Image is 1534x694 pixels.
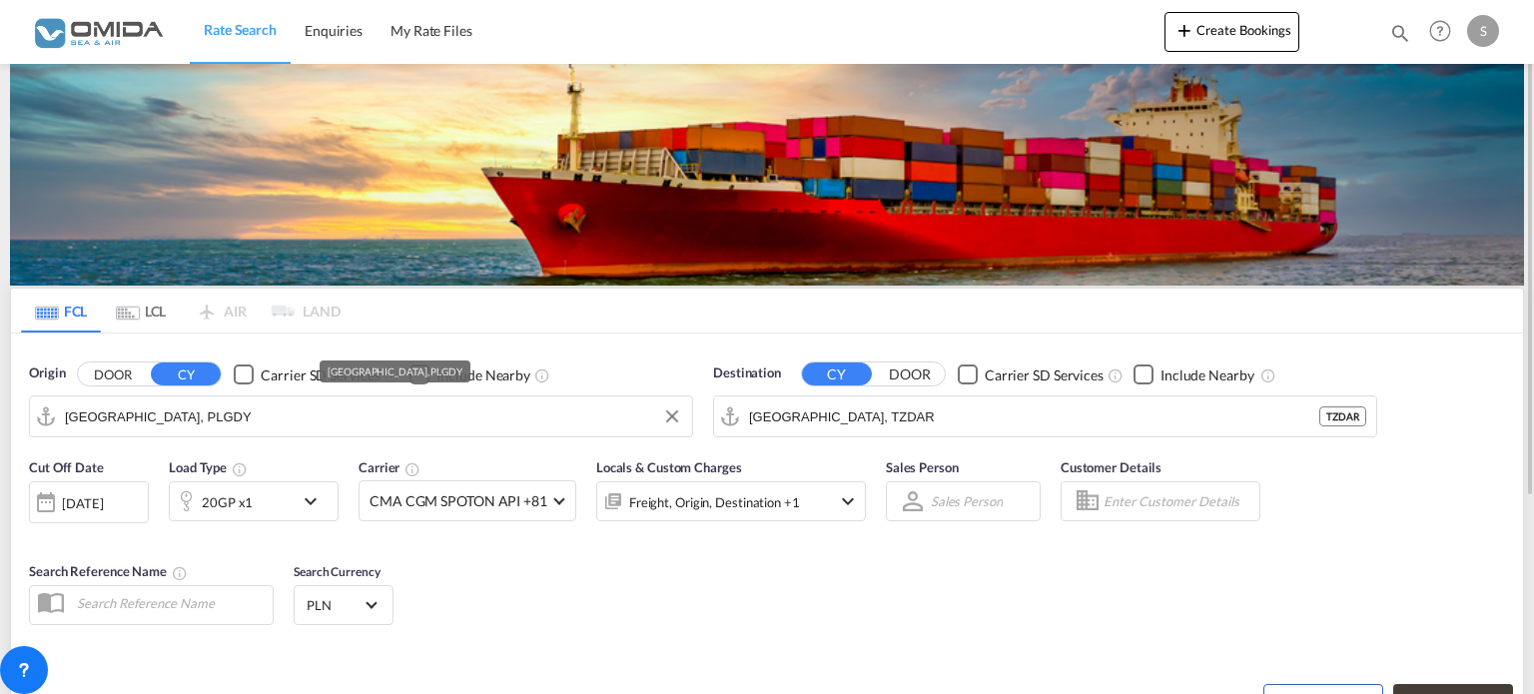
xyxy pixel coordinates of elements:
[169,481,339,521] div: 20GP x1icon-chevron-down
[1172,18,1196,42] md-icon: icon-plus 400-fg
[534,367,550,383] md-icon: Unchecked: Ignores neighbouring ports when fetching rates.Checked : Includes neighbouring ports w...
[305,22,363,39] span: Enquiries
[21,289,101,333] md-tab-item: FCL
[21,289,341,333] md-pagination-wrapper: Use the left and right arrow keys to navigate between tabs
[596,459,742,475] span: Locals & Custom Charges
[836,489,860,513] md-icon: icon-chevron-down
[1260,367,1276,383] md-icon: Unchecked: Ignores neighbouring ports when fetching rates.Checked : Includes neighbouring ports w...
[29,481,149,523] div: [DATE]
[1164,12,1299,52] button: icon-plus 400-fgCreate Bookings
[10,64,1524,286] img: LCL+%26+FCL+BACKGROUND.png
[875,363,945,386] button: DOOR
[390,22,472,39] span: My Rate Files
[409,363,530,384] md-checkbox: Checkbox No Ink
[714,396,1376,436] md-input-container: Dar es Salaam, TZDAR
[370,491,547,511] span: CMA CGM SPOTON API +81
[1423,14,1467,50] div: Help
[1389,22,1411,52] div: icon-magnify
[328,360,462,382] div: [GEOGRAPHIC_DATA], PLGDY
[232,461,248,477] md-icon: icon-information-outline
[29,563,188,579] span: Search Reference Name
[629,488,800,516] div: Freight Origin Destination Factory Stuffing
[1160,365,1254,385] div: Include Nearby
[1061,459,1161,475] span: Customer Details
[101,289,181,333] md-tab-item: LCL
[985,365,1104,385] div: Carrier SD Services
[202,488,253,516] div: 20GP x1
[299,489,333,513] md-icon: icon-chevron-down
[29,521,44,548] md-datepicker: Select
[436,365,530,385] div: Include Nearby
[30,9,165,54] img: 459c566038e111ed959c4fc4f0a4b274.png
[65,401,682,431] input: Search by Port
[958,363,1104,384] md-checkbox: Checkbox No Ink
[30,396,692,436] md-input-container: Gdynia, PLGDY
[151,362,221,385] button: CY
[749,401,1319,431] input: Search by Port
[67,588,273,618] input: Search Reference Name
[29,459,104,475] span: Cut Off Date
[172,565,188,581] md-icon: Your search will be saved by the below given name
[305,590,383,619] md-select: Select Currency: zł PLNPoland Zloty
[404,461,420,477] md-icon: The selected Trucker/Carrierwill be displayed in the rate results If the rates are from another f...
[596,481,866,521] div: Freight Origin Destination Factory Stuffingicon-chevron-down
[1389,22,1411,44] md-icon: icon-magnify
[713,363,781,383] span: Destination
[29,363,65,383] span: Origin
[359,459,420,475] span: Carrier
[307,596,363,614] span: PLN
[294,564,381,579] span: Search Currency
[1104,486,1253,516] input: Enter Customer Details
[1108,367,1124,383] md-icon: Unchecked: Search for CY (Container Yard) services for all selected carriers.Checked : Search for...
[1423,14,1457,48] span: Help
[62,494,103,512] div: [DATE]
[929,487,1005,516] md-select: Sales Person
[886,459,959,475] span: Sales Person
[261,365,380,385] div: Carrier SD Services
[1467,15,1499,47] div: S
[169,459,248,475] span: Load Type
[802,362,872,385] button: CY
[78,363,148,386] button: DOOR
[657,401,687,431] button: Clear Input
[1134,363,1254,384] md-checkbox: Checkbox No Ink
[234,363,380,384] md-checkbox: Checkbox No Ink
[1319,406,1366,426] div: TZDAR
[204,21,277,38] span: Rate Search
